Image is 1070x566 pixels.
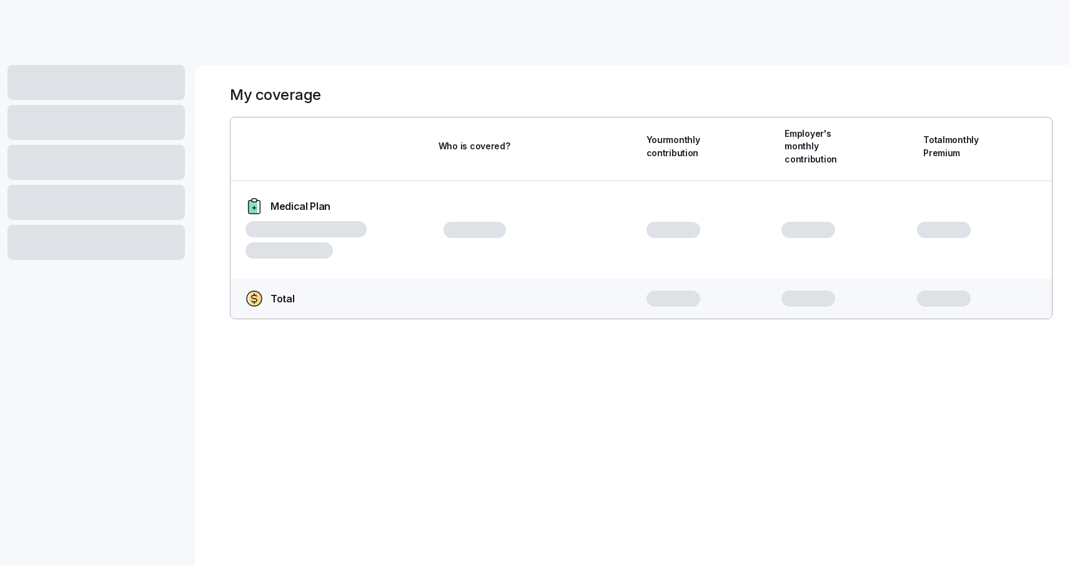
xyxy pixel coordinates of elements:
[785,127,844,166] span: Employer's monthly contribution
[230,85,321,104] h1: My coverage
[270,291,294,307] span: Total
[270,199,330,214] span: Medical Plan
[438,140,510,152] span: Who is covered?
[646,134,706,159] span: Your monthly contribution
[923,134,983,159] span: Total monthly Premium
